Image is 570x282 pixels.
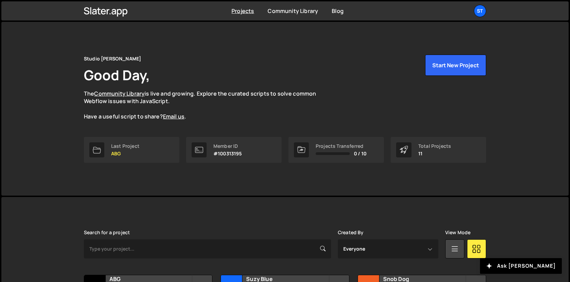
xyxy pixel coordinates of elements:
div: Studio [PERSON_NAME] [84,55,141,63]
a: Community Library [94,90,145,97]
p: ABG [111,151,139,156]
label: Created By [338,230,364,235]
span: 0 / 10 [354,151,366,156]
p: The is live and growing. Explore the curated scripts to solve common Webflow issues with JavaScri... [84,90,329,121]
a: Community Library [268,7,318,15]
a: Projects [231,7,254,15]
div: Last Project [111,143,139,149]
button: Start New Project [425,55,486,76]
button: Ask [PERSON_NAME] [480,258,562,274]
div: Projects Transferred [316,143,366,149]
a: Last Project ABG [84,137,179,163]
label: View Mode [445,230,470,235]
div: Total Projects [418,143,451,149]
h1: Good Day, [84,66,150,84]
label: Search for a project [84,230,130,235]
a: Email us [163,113,184,120]
p: #100313195 [213,151,242,156]
a: St [474,5,486,17]
input: Type your project... [84,239,331,258]
div: Member ID [213,143,242,149]
a: Blog [332,7,344,15]
p: 11 [418,151,451,156]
